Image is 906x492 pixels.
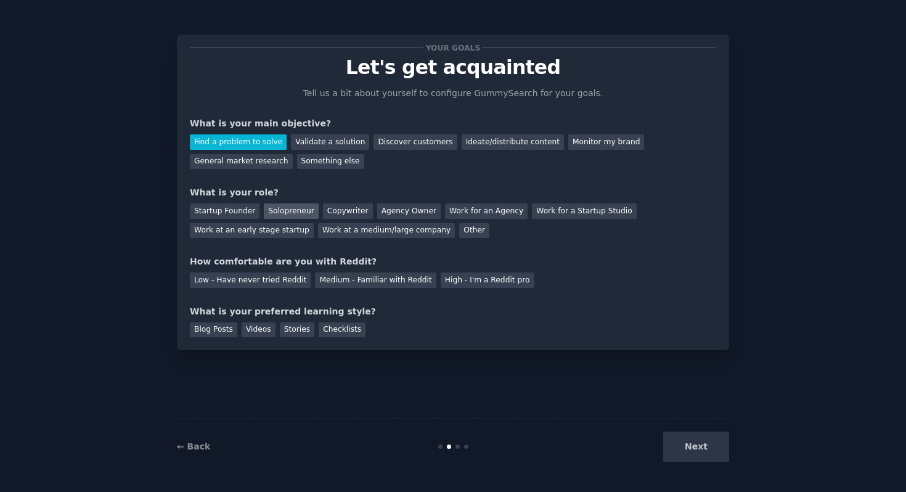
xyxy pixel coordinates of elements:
div: Startup Founder [190,203,259,219]
div: What is your preferred learning style? [190,305,716,318]
p: Let's get acquainted [190,57,716,78]
div: Find a problem to solve [190,134,287,150]
div: Monitor my brand [568,134,644,150]
div: Copywriter [323,203,373,219]
div: High - I'm a Reddit pro [441,273,534,288]
div: Medium - Familiar with Reddit [315,273,436,288]
div: Checklists [319,322,365,338]
div: Work at a medium/large company [318,223,455,239]
div: Blog Posts [190,322,237,338]
div: What is your role? [190,186,716,199]
span: Your goals [423,41,483,54]
div: Discover customers [373,134,457,150]
div: Low - Have never tried Reddit [190,273,311,288]
div: General market research [190,154,293,170]
p: Tell us a bit about yourself to configure GummySearch for your goals. [298,87,608,100]
div: Ideate/distribute content [462,134,564,150]
div: Stories [280,322,314,338]
div: What is your main objective? [190,117,716,130]
a: ← Back [177,441,210,451]
div: Something else [297,154,364,170]
div: Validate a solution [291,134,369,150]
div: Videos [242,322,275,338]
div: Work for an Agency [445,203,528,219]
div: Other [459,223,489,239]
div: Work for a Startup Studio [532,203,636,219]
div: Solopreneur [264,203,318,219]
div: Agency Owner [377,203,441,219]
div: How comfortable are you with Reddit? [190,255,716,268]
div: Work at an early stage startup [190,223,314,239]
